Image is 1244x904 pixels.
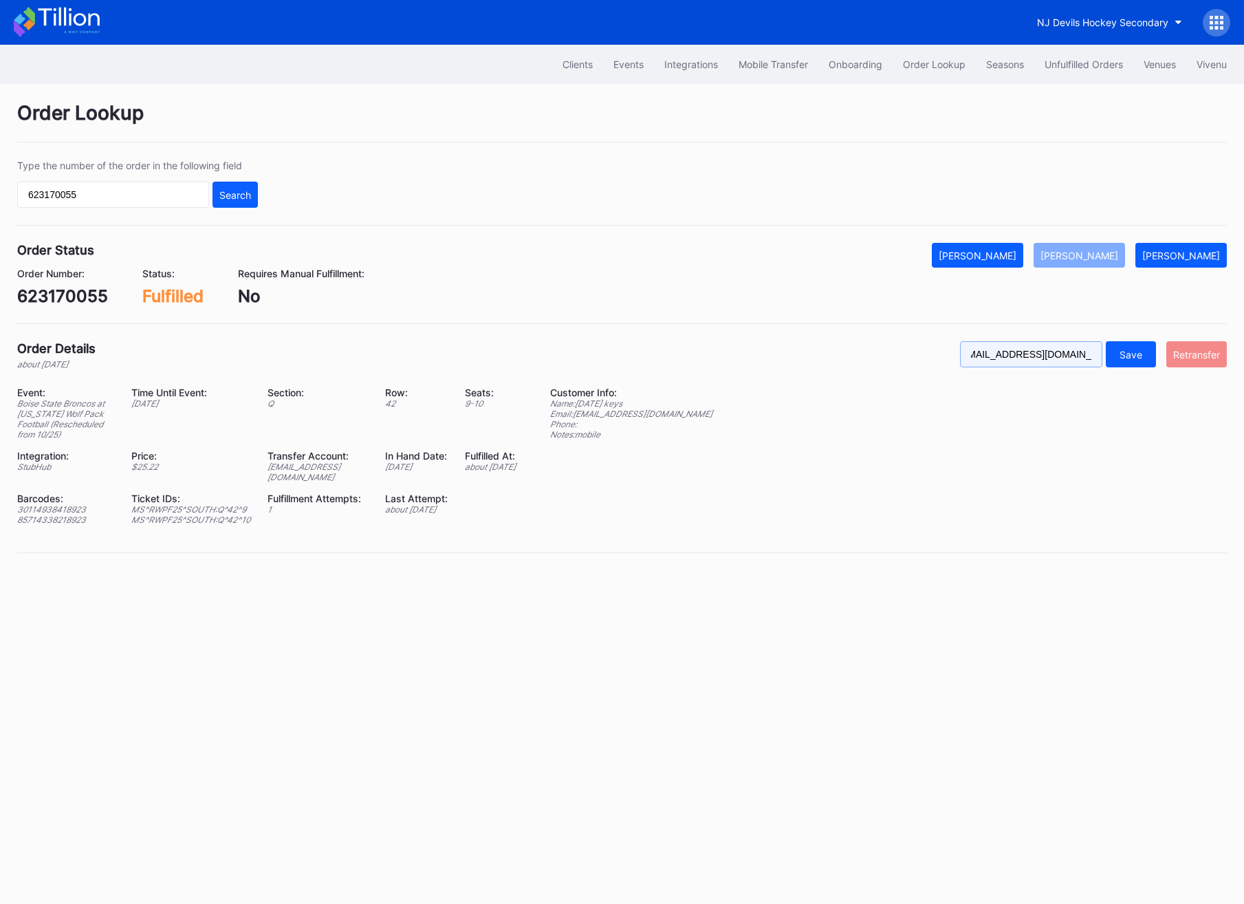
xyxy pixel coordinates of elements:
button: Clients [552,52,603,77]
div: Boise State Broncos at [US_STATE] Wolf Pack Football (Rescheduled from 10/25) [17,398,114,440]
div: No [238,286,364,306]
div: Venues [1144,58,1176,70]
div: 30114938418923 [17,504,114,515]
div: Barcodes: [17,493,114,504]
div: Order Lookup [903,58,965,70]
div: Fulfilled [142,286,204,306]
div: Integration: [17,450,114,462]
button: Save [1106,341,1156,367]
div: [PERSON_NAME] [1142,250,1220,261]
button: Mobile Transfer [728,52,818,77]
div: Section: [268,387,369,398]
button: Seasons [976,52,1034,77]
div: Time Until Event: [131,387,250,398]
div: Customer Info: [550,387,712,398]
div: [PERSON_NAME] [1040,250,1118,261]
div: about [DATE] [385,504,448,515]
div: Order Lookup [17,101,1227,142]
button: Venues [1133,52,1186,77]
div: Clients [563,58,593,70]
div: Status: [142,268,204,279]
div: Search [219,189,251,201]
button: Events [603,52,654,77]
button: [PERSON_NAME] [1135,243,1227,268]
div: Vivenu [1197,58,1227,70]
div: $ 25.22 [131,462,250,472]
div: [EMAIL_ADDRESS][DOMAIN_NAME] [268,462,369,482]
button: Unfulfilled Orders [1034,52,1133,77]
div: Order Number: [17,268,108,279]
div: 1 [268,504,369,515]
div: 42 [385,398,448,409]
div: NJ Devils Hockey Secondary [1037,17,1168,28]
button: Onboarding [818,52,893,77]
div: Unfulfilled Orders [1045,58,1123,70]
div: Price: [131,450,250,462]
div: StubHub [17,462,114,472]
div: Mobile Transfer [739,58,808,70]
div: 623170055 [17,286,108,306]
div: [DATE] [385,462,448,472]
button: [PERSON_NAME] [1034,243,1125,268]
div: Onboarding [829,58,882,70]
input: GT59662 [17,182,209,208]
div: In Hand Date: [385,450,448,462]
div: [DATE] [131,398,250,409]
div: MS^RWPF25^SOUTH:Q^42^10 [131,515,250,525]
button: Integrations [654,52,728,77]
div: Q [268,398,369,409]
div: [PERSON_NAME] [939,250,1016,261]
button: NJ Devils Hockey Secondary [1027,10,1192,35]
div: Seats: [465,387,516,398]
div: Type the number of the order in the following field [17,160,258,171]
div: Integrations [664,58,718,70]
button: Vivenu [1186,52,1237,77]
input: Enter new email [960,341,1102,367]
div: Fulfilled At: [465,450,516,462]
button: Order Lookup [893,52,976,77]
div: Order Status [17,243,94,257]
div: Ticket IDs: [131,493,250,504]
div: Requires Manual Fulfillment: [238,268,364,279]
div: Events [613,58,644,70]
div: Row: [385,387,448,398]
div: about [DATE] [17,359,96,369]
div: Save [1120,349,1142,360]
div: Email: [EMAIL_ADDRESS][DOMAIN_NAME] [550,409,712,419]
button: Retransfer [1166,341,1227,367]
div: 85714338218923 [17,515,114,525]
div: Last Attempt: [385,493,448,504]
div: Phone: [550,419,712,429]
div: 9 - 10 [465,398,516,409]
div: about [DATE] [465,462,516,472]
button: [PERSON_NAME] [932,243,1023,268]
button: Search [212,182,258,208]
div: Seasons [986,58,1024,70]
div: Transfer Account: [268,450,369,462]
div: Event: [17,387,114,398]
div: Notes: mobile [550,429,712,440]
div: Retransfer [1173,349,1220,360]
div: Fulfillment Attempts: [268,493,369,504]
div: MS^RWPF25^SOUTH:Q^42^9 [131,504,250,515]
div: Name: [DATE] keys [550,398,712,409]
div: Order Details [17,341,96,356]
